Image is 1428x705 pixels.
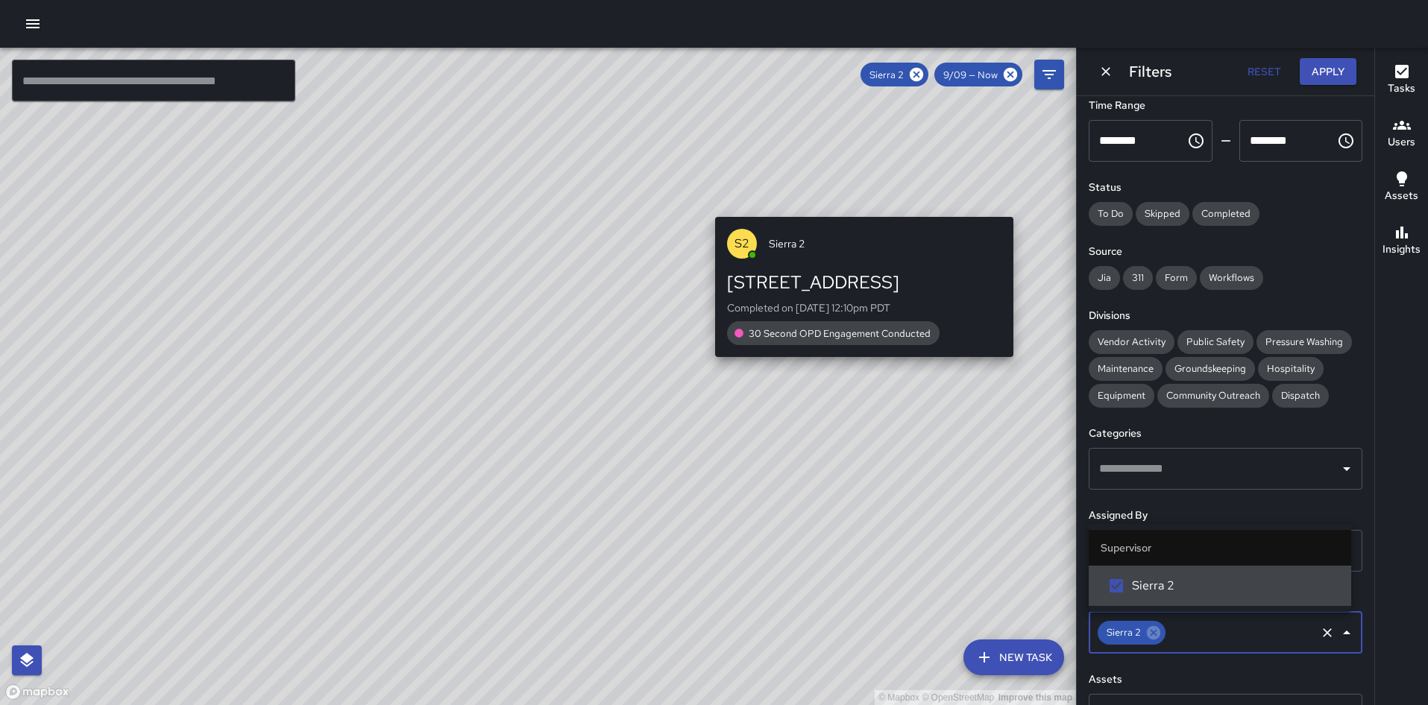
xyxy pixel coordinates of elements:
[1375,107,1428,161] button: Users
[1256,335,1352,348] span: Pressure Washing
[1388,80,1415,97] h6: Tasks
[1272,384,1329,408] div: Dispatch
[1177,335,1254,348] span: Public Safety
[1089,426,1362,442] h6: Categories
[1157,384,1269,408] div: Community Outreach
[1375,161,1428,215] button: Assets
[1156,271,1197,284] span: Form
[1166,357,1255,381] div: Groundskeeping
[934,69,1007,81] span: 9/09 — Now
[1336,622,1357,643] button: Close
[1181,126,1211,156] button: Choose time, selected time is 12:00 AM
[1129,60,1171,83] h6: Filters
[1200,271,1263,284] span: Workflows
[727,300,1001,315] p: Completed on [DATE] 12:10pm PDT
[1385,188,1418,204] h6: Assets
[1089,357,1163,381] div: Maintenance
[1383,241,1421,258] h6: Insights
[1089,207,1133,220] span: To Do
[1089,266,1120,290] div: Jia
[1123,271,1153,284] span: 311
[1098,621,1166,645] div: Sierra 2
[727,271,1001,294] div: [STREET_ADDRESS]
[1095,60,1117,83] button: Dismiss
[1089,508,1362,524] h6: Assigned By
[1089,389,1154,402] span: Equipment
[934,63,1022,86] div: 9/09 — Now
[1098,624,1150,641] span: Sierra 2
[1034,60,1064,89] button: Filters
[1089,202,1133,226] div: To Do
[1089,308,1362,324] h6: Divisions
[1192,202,1259,226] div: Completed
[740,327,940,340] span: 30 Second OPD Engagement Conducted
[1272,389,1329,402] span: Dispatch
[1136,202,1189,226] div: Skipped
[1157,389,1269,402] span: Community Outreach
[1375,215,1428,268] button: Insights
[1375,54,1428,107] button: Tasks
[1388,134,1415,151] h6: Users
[1089,362,1163,375] span: Maintenance
[1156,266,1197,290] div: Form
[1331,126,1361,156] button: Choose time, selected time is 11:59 PM
[1177,330,1254,354] div: Public Safety
[1256,330,1352,354] div: Pressure Washing
[1166,362,1255,375] span: Groundskeeping
[1089,671,1362,688] h6: Assets
[735,235,749,253] p: S2
[861,69,913,81] span: Sierra 2
[769,236,1001,251] span: Sierra 2
[1089,180,1362,196] h6: Status
[963,639,1064,675] button: New Task
[1089,384,1154,408] div: Equipment
[1336,458,1357,479] button: Open
[1300,58,1356,86] button: Apply
[1089,330,1174,354] div: Vendor Activity
[1200,266,1263,290] div: Workflows
[1089,271,1120,284] span: Jia
[1136,207,1189,220] span: Skipped
[1192,207,1259,220] span: Completed
[1317,622,1338,643] button: Clear
[1089,530,1351,566] li: Supervisor
[1089,98,1362,114] h6: Time Range
[1258,362,1324,375] span: Hospitality
[1123,266,1153,290] div: 311
[1240,58,1288,86] button: Reset
[861,63,928,86] div: Sierra 2
[1089,244,1362,260] h6: Source
[715,217,1013,357] button: S2Sierra 2[STREET_ADDRESS]Completed on [DATE] 12:10pm PDT30 Second OPD Engagement Conducted
[1089,335,1174,348] span: Vendor Activity
[1258,357,1324,381] div: Hospitality
[1132,577,1339,595] span: Sierra 2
